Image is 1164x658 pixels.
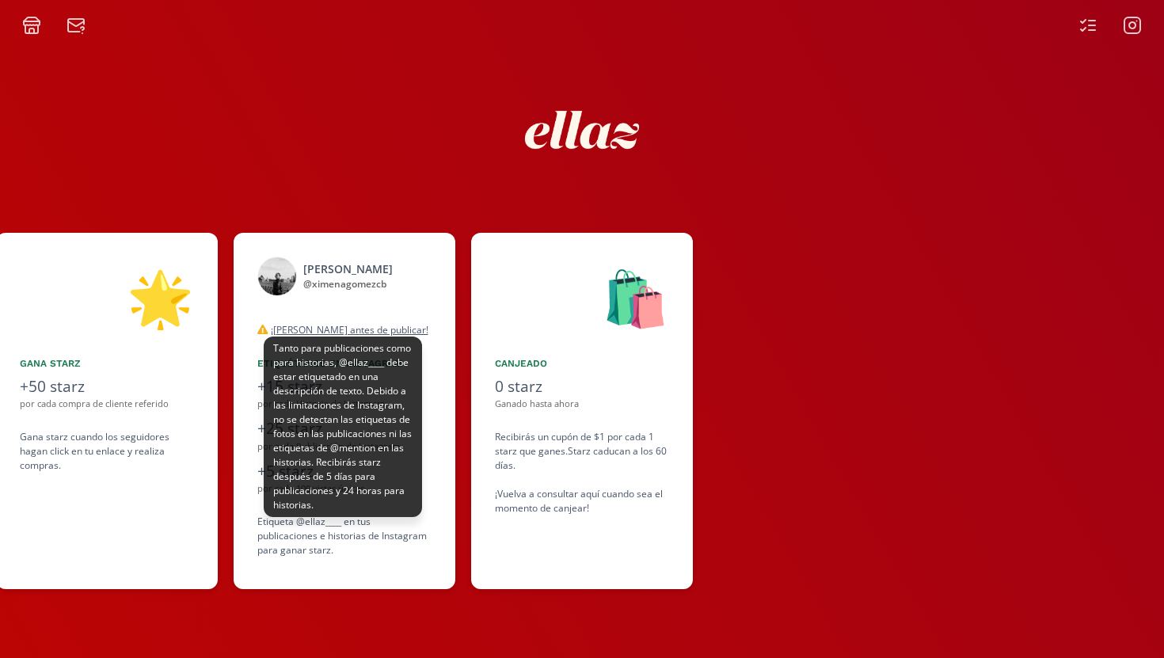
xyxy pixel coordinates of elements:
[511,59,653,201] img: nKmKAABZpYV7
[495,397,669,411] div: Ganado hasta ahora
[257,482,432,496] div: por cada 100 vistas únicas
[257,417,432,440] div: +25 starz
[20,375,194,398] div: +50 starz
[257,397,432,411] div: por cada Historia de Instagram
[20,356,194,371] div: Gana starz
[257,460,432,483] div: +5 starz
[20,257,194,337] div: 🌟
[303,261,393,277] div: [PERSON_NAME]
[271,323,428,337] u: ¡[PERSON_NAME] antes de publicar!
[303,277,393,291] div: @ ximenagomezcb
[495,257,669,337] div: 🛍️
[257,440,432,454] div: por cada Publicación de Instagram
[20,397,194,411] div: por cada compra de cliente referido
[495,356,669,371] div: Canjeado
[20,430,194,473] div: Gana starz cuando los seguidores hagan click en tu enlace y realiza compras .
[257,356,432,371] div: Etiquétanos en Instagram
[257,515,432,557] div: Etiqueta @ellaz____ en tus publicaciones e historias de Instagram para ganar starz.
[257,375,432,398] div: +15 starz
[495,430,669,515] div: Recibirás un cupón de $1 por cada 1 starz que ganes. Starz caducan a los 60 días. ¡Vuelva a consu...
[257,257,297,296] img: 532280438_18522399742035029_5146145043422933401_n.jpg
[264,337,422,517] div: Tanto para publicaciones como para historias, @ellaz____ debe estar etiquetado en una descripción...
[495,375,669,398] div: 0 starz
